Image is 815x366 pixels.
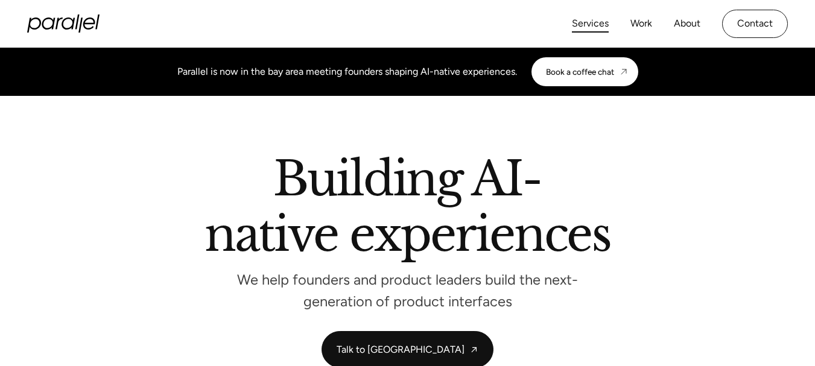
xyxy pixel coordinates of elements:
[619,67,629,77] img: CTA arrow image
[76,156,740,262] h2: Building AI-native experiences
[546,67,614,77] div: Book a coffee chat
[227,275,589,307] p: We help founders and product leaders build the next-generation of product interfaces
[674,15,700,33] a: About
[27,14,100,33] a: home
[177,65,517,79] div: Parallel is now in the bay area meeting founders shaping AI-native experiences.
[531,57,638,86] a: Book a coffee chat
[722,10,788,38] a: Contact
[572,15,609,33] a: Services
[630,15,652,33] a: Work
